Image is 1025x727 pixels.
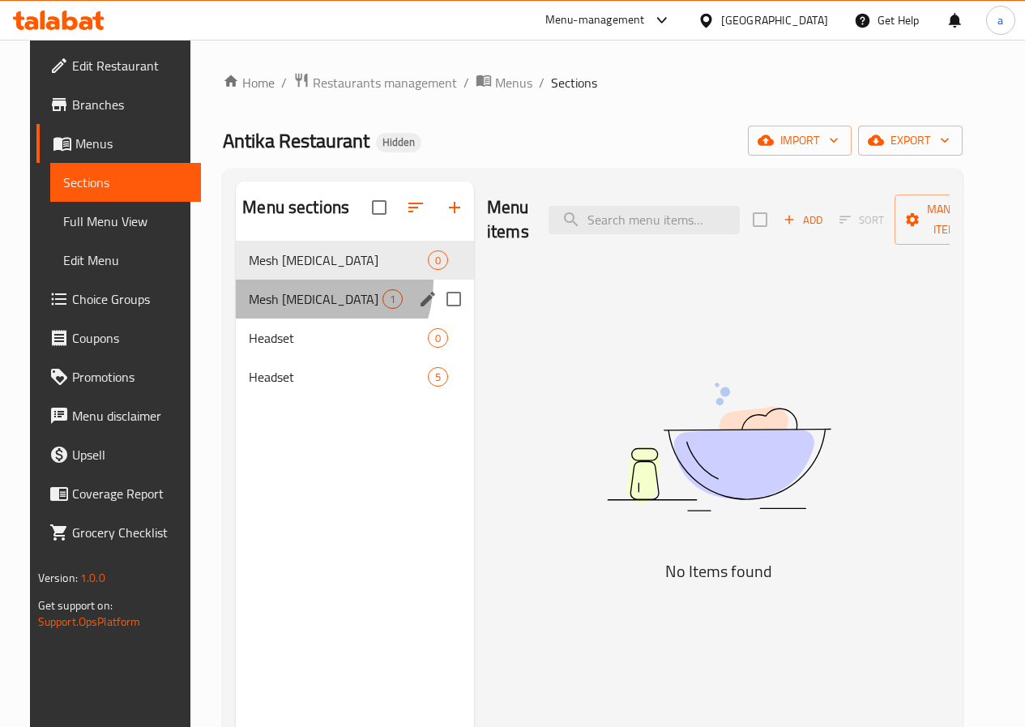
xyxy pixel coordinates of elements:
[38,567,78,588] span: Version:
[75,134,188,153] span: Menus
[242,195,349,220] h2: Menu sections
[777,207,829,233] span: Add item
[38,595,113,616] span: Get support on:
[551,73,597,92] span: Sections
[428,367,448,387] div: items
[362,190,396,225] span: Select all sections
[382,289,403,309] div: items
[487,195,529,244] h2: Menu items
[435,188,474,227] button: Add section
[36,280,201,319] a: Choice Groups
[428,328,448,348] div: items
[249,367,428,387] span: Headset
[416,287,440,311] button: edit
[38,611,141,632] a: Support.OpsPlatform
[761,130,839,151] span: import
[236,280,474,319] div: Mesh [MEDICAL_DATA]1edit
[777,207,829,233] button: Add
[781,211,825,229] span: Add
[293,72,457,93] a: Restaurants management
[997,11,1003,29] span: a
[72,484,188,503] span: Coverage Report
[50,202,201,241] a: Full Menu View
[249,250,428,270] span: Mesh [MEDICAL_DATA]
[313,73,457,92] span: Restaurants management
[829,207,895,233] span: Select section first
[36,124,201,163] a: Menus
[236,319,474,357] div: Headset0
[549,206,740,234] input: search
[249,328,428,348] span: Headset
[871,130,950,151] span: export
[383,292,402,307] span: 1
[463,73,469,92] li: /
[545,11,645,30] div: Menu-management
[72,56,188,75] span: Edit Restaurant
[72,523,188,542] span: Grocery Checklist
[63,212,188,231] span: Full Menu View
[236,234,474,403] nav: Menu sections
[396,188,435,227] span: Sort sections
[376,133,421,152] div: Hidden
[249,289,382,309] div: Mesh Nebulizer
[72,406,188,426] span: Menu disclaimer
[236,357,474,396] div: Headset5
[748,126,852,156] button: import
[36,46,201,85] a: Edit Restaurant
[429,370,447,385] span: 5
[223,73,275,92] a: Home
[429,331,447,346] span: 0
[516,558,921,584] h5: No Items found
[72,95,188,114] span: Branches
[72,289,188,309] span: Choice Groups
[249,289,382,309] span: Mesh [MEDICAL_DATA]
[50,163,201,202] a: Sections
[36,319,201,357] a: Coupons
[36,513,201,552] a: Grocery Checklist
[495,73,532,92] span: Menus
[36,85,201,124] a: Branches
[223,72,963,93] nav: breadcrumb
[63,173,188,192] span: Sections
[516,340,921,554] img: dish.svg
[721,11,828,29] div: [GEOGRAPHIC_DATA]
[63,250,188,270] span: Edit Menu
[72,367,188,387] span: Promotions
[36,357,201,396] a: Promotions
[428,250,448,270] div: items
[895,195,1003,245] button: Manage items
[223,122,369,159] span: Antika Restaurant
[476,72,532,93] a: Menus
[858,126,963,156] button: export
[429,253,447,268] span: 0
[72,445,188,464] span: Upsell
[36,435,201,474] a: Upsell
[50,241,201,280] a: Edit Menu
[908,199,990,240] span: Manage items
[72,328,188,348] span: Coupons
[80,567,105,588] span: 1.0.0
[236,241,474,280] div: Mesh [MEDICAL_DATA]0
[36,396,201,435] a: Menu disclaimer
[249,250,428,270] div: Mesh Nebulizer
[36,474,201,513] a: Coverage Report
[539,73,545,92] li: /
[376,135,421,149] span: Hidden
[281,73,287,92] li: /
